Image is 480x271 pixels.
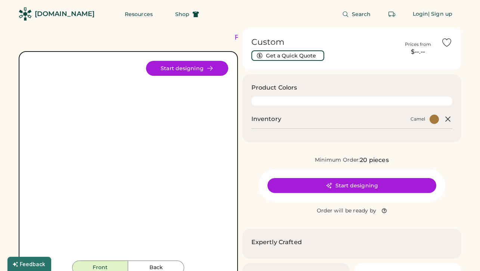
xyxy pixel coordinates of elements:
[235,32,299,43] div: FREE SHIPPING
[413,10,428,18] div: Login
[399,47,437,56] div: $--.--
[352,12,371,17] span: Search
[175,12,189,17] span: Shop
[251,37,395,47] h1: Custom
[35,9,95,19] div: [DOMAIN_NAME]
[116,7,162,22] button: Resources
[251,115,281,124] h2: Inventory
[267,178,436,193] button: Start designing
[19,7,32,21] img: Rendered Logo - Screens
[28,61,228,261] img: Product Image
[411,116,425,122] div: Camel
[251,83,297,92] h3: Product Colors
[405,41,431,47] div: Prices from
[428,10,452,18] div: | Sign up
[317,207,377,215] div: Order will be ready by
[360,156,388,165] div: 20 pieces
[146,61,228,76] button: Start designing
[333,7,380,22] button: Search
[166,7,208,22] button: Shop
[251,50,324,61] button: Get a Quick Quote
[251,238,302,247] h2: Expertly Crafted
[384,7,399,22] button: Retrieve an order
[315,156,360,164] div: Minimum Order:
